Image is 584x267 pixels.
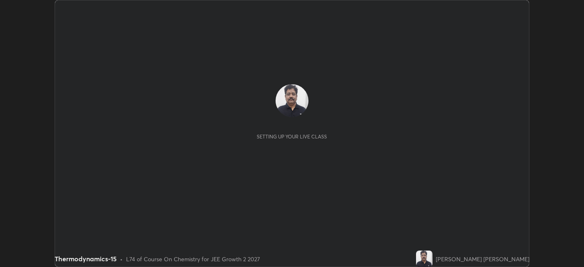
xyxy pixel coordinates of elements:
[257,133,327,140] div: Setting up your live class
[120,255,123,263] div: •
[276,84,308,117] img: b65781c8e2534093a3cbb5d1d1b042d9.jpg
[126,255,260,263] div: L74 of Course On Chemistry for JEE Growth 2 2027
[436,255,529,263] div: [PERSON_NAME] [PERSON_NAME]
[416,251,432,267] img: b65781c8e2534093a3cbb5d1d1b042d9.jpg
[55,254,117,264] div: Thermodynamics-15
